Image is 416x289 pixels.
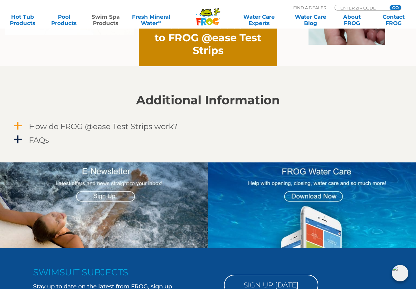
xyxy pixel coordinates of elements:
a: PoolProducts [48,14,80,26]
h2: Video Introduction to FROG @ease Test Strips [153,19,264,57]
h4: FAQs [29,136,49,144]
a: Water CareExperts [233,14,285,26]
a: a FAQs [12,134,404,146]
a: a How do FROG @ease Test Strips work? [12,121,404,132]
a: AboutFROG [336,14,368,26]
input: Zip Code Form [340,5,383,10]
a: Swim SpaProducts [89,14,121,26]
img: App Graphic [208,162,416,248]
h2: Additional Information [12,93,404,107]
img: openIcon [392,265,408,281]
input: GO [390,5,401,10]
span: a [13,135,23,144]
p: Find A Dealer [293,5,326,10]
h4: How do FROG @ease Test Strips work? [29,122,178,131]
a: ContactFROG [378,14,410,26]
a: Fresh MineralWater∞ [131,14,171,26]
sup: ∞ [158,19,161,24]
a: Water CareBlog [295,14,327,26]
h4: SWIMSUIT SUBJECTS [33,267,176,277]
a: Hot TubProducts [6,14,38,26]
span: a [13,121,23,131]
